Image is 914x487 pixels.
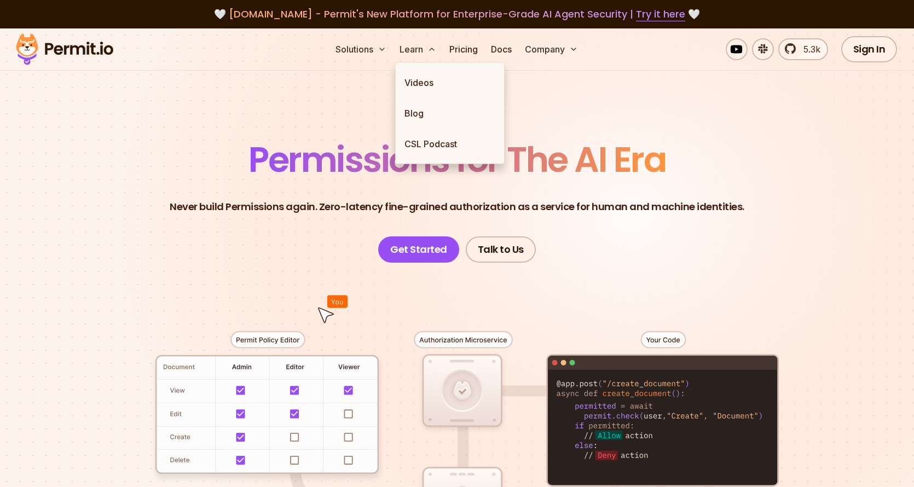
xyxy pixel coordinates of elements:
[520,38,582,60] button: Company
[248,135,666,184] span: Permissions for The AI Era
[466,236,536,263] a: Talk to Us
[396,98,504,129] a: Blog
[170,199,744,214] p: Never build Permissions again. Zero-latency fine-grained authorization as a service for human and...
[778,38,828,60] a: 5.3k
[797,43,820,56] span: 5.3k
[26,7,888,22] div: 🤍 🤍
[445,38,482,60] a: Pricing
[396,67,504,98] a: Videos
[229,7,685,21] span: [DOMAIN_NAME] - Permit's New Platform for Enterprise-Grade AI Agent Security |
[378,236,459,263] a: Get Started
[636,7,685,21] a: Try it here
[396,129,504,159] a: CSL Podcast
[395,38,441,60] button: Learn
[11,31,118,68] img: Permit logo
[487,38,516,60] a: Docs
[331,38,391,60] button: Solutions
[841,36,898,62] a: Sign In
